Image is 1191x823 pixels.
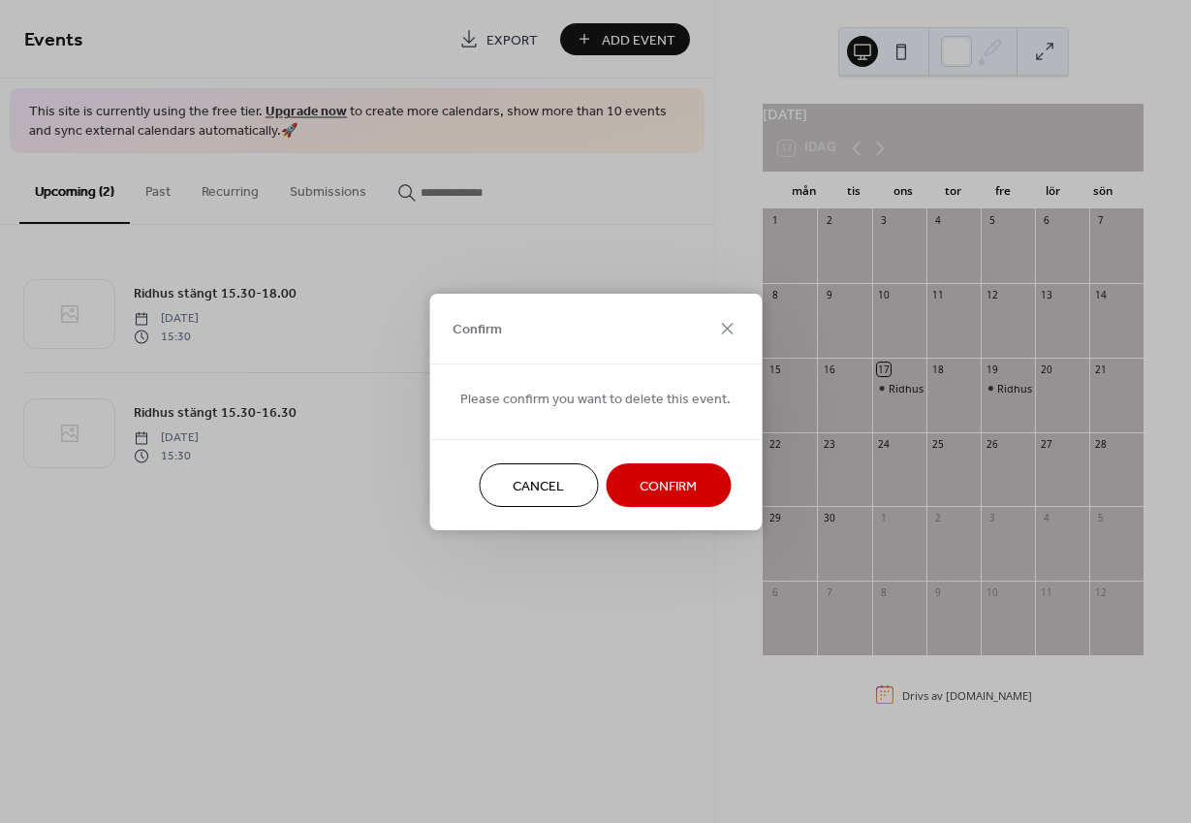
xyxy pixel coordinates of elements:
span: Please confirm you want to delete this event. [460,389,731,409]
span: Confirm [453,320,502,340]
span: Confirm [640,476,697,496]
button: Confirm [606,463,731,507]
span: Cancel [513,476,564,496]
button: Cancel [479,463,598,507]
